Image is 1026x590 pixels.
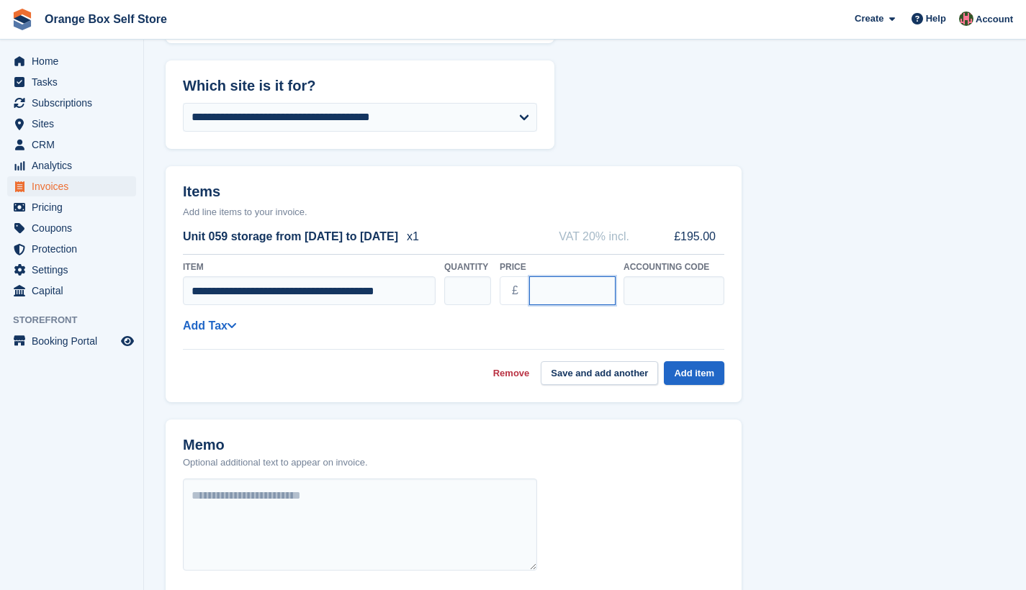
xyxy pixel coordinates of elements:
[444,260,491,273] label: Quantity
[7,51,136,71] a: menu
[119,332,136,350] a: Preview store
[183,319,236,332] a: Add Tax
[32,281,118,301] span: Capital
[183,205,724,219] p: Add line items to your invoice.
[32,197,118,217] span: Pricing
[7,176,136,196] a: menu
[7,239,136,259] a: menu
[183,78,537,94] h2: Which site is it for?
[664,361,724,385] button: Add item
[541,361,658,385] button: Save and add another
[183,183,724,203] h2: Items
[407,228,419,245] span: x1
[559,228,629,245] span: VAT 20% incl.
[183,260,436,273] label: Item
[32,135,118,155] span: CRM
[7,93,136,113] a: menu
[7,197,136,217] a: menu
[624,260,724,273] label: Accounting code
[7,260,136,280] a: menu
[7,72,136,92] a: menu
[32,260,118,280] span: Settings
[32,239,118,259] span: Protection
[7,155,136,176] a: menu
[32,72,118,92] span: Tasks
[39,7,173,31] a: Orange Box Self Store
[855,12,883,26] span: Create
[13,313,143,327] span: Storefront
[500,260,615,273] label: Price
[183,228,398,245] span: Unit 059 storage from [DATE] to [DATE]
[661,228,716,245] span: £195.00
[976,12,1013,27] span: Account
[183,437,368,453] h2: Memo
[32,114,118,134] span: Sites
[7,114,136,134] a: menu
[7,135,136,155] a: menu
[32,93,118,113] span: Subscriptions
[32,176,118,196] span: Invoices
[32,51,118,71] span: Home
[32,331,118,351] span: Booking Portal
[7,218,136,238] a: menu
[959,12,973,26] img: David Clark
[32,155,118,176] span: Analytics
[493,366,530,381] a: Remove
[183,455,368,470] p: Optional additional text to appear on invoice.
[926,12,946,26] span: Help
[7,281,136,301] a: menu
[32,218,118,238] span: Coupons
[12,9,33,30] img: stora-icon-8386f47178a22dfd0bd8f6a31ec36ba5ce8667c1dd55bd0f319d3a0aa187defe.svg
[7,331,136,351] a: menu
